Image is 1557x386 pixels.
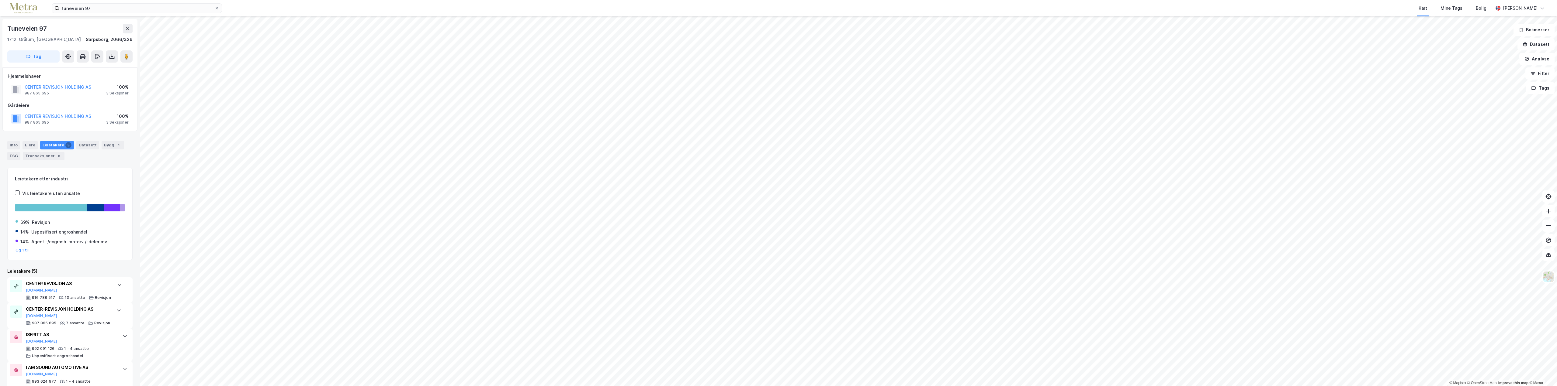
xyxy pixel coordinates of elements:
div: 8 [56,153,62,159]
div: 69% [20,219,29,226]
div: Datasett [76,141,99,149]
div: Bygg [102,141,124,149]
img: metra-logo.256734c3b2bbffee19d4.png [10,3,37,14]
div: Vis leietakere uten ansatte [22,190,80,197]
div: Leietakere [40,141,74,149]
button: [DOMAIN_NAME] [26,288,57,293]
button: Tag [7,50,60,63]
button: [DOMAIN_NAME] [26,313,57,318]
button: [DOMAIN_NAME] [26,372,57,377]
div: 1 [116,142,122,148]
div: Kart [1419,5,1427,12]
div: CENTER REVISJON AS [26,280,111,287]
div: CENTER-REVISJON HOLDING AS [26,306,110,313]
div: Info [7,141,20,149]
div: 100% [106,84,129,91]
div: Kontrollprogram for chat [1527,357,1557,386]
a: OpenStreetMap [1467,381,1497,385]
div: 5 [65,142,71,148]
div: Uspesifisert engroshandel [32,354,83,358]
div: 1712, Grålum, [GEOGRAPHIC_DATA] [7,36,81,43]
a: Mapbox [1449,381,1466,385]
button: [DOMAIN_NAME] [26,339,57,344]
div: 14% [20,238,29,245]
div: 3 Seksjoner [106,91,129,96]
div: 14% [20,228,29,236]
div: 987 865 695 [25,120,49,125]
div: I AM SOUND AUTOMOTIVE AS [26,364,116,371]
iframe: Chat Widget [1527,357,1557,386]
button: Datasett [1517,38,1555,50]
div: 3 Seksjoner [106,120,129,125]
img: Z [1543,271,1554,282]
div: Eiere [23,141,38,149]
div: 1 - 4 ansatte [64,346,89,351]
button: Analyse [1519,53,1555,65]
button: Bokmerker [1514,24,1555,36]
div: Revisjon [32,219,50,226]
div: ISFRITT AS [26,331,116,338]
div: Revisjon [95,295,111,300]
button: Tags [1526,82,1555,94]
div: ESG [7,152,20,160]
div: Bolig [1476,5,1486,12]
div: Uspesifisert engroshandel [31,228,87,236]
div: 993 624 977 [32,379,56,384]
div: 13 ansatte [65,295,85,300]
div: 1 - 4 ansatte [66,379,91,384]
div: Hjemmelshaver [8,73,132,80]
div: Leietakere (5) [7,268,133,275]
a: Improve this map [1498,381,1528,385]
div: Mine Tags [1441,5,1462,12]
button: Og 1 til [16,248,29,253]
div: Sarpsborg, 2066/326 [86,36,133,43]
div: 100% [106,113,129,120]
div: 992 091 126 [32,346,54,351]
div: Gårdeiere [8,102,132,109]
div: Leietakere etter industri [15,175,125,183]
div: [PERSON_NAME] [1503,5,1538,12]
input: Søk på adresse, matrikkel, gårdeiere, leietakere eller personer [59,4,214,13]
button: Filter [1525,67,1555,80]
div: 987 865 695 [25,91,49,96]
div: 916 788 517 [32,295,55,300]
div: 7 ansatte [66,321,85,326]
div: Transaksjoner [23,152,64,160]
div: Agent.-/engrosh. motorv./-deler mv. [31,238,108,245]
div: Tuneveien 97 [7,24,48,33]
div: 987 865 695 [32,321,56,326]
div: Revisjon [94,321,110,326]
